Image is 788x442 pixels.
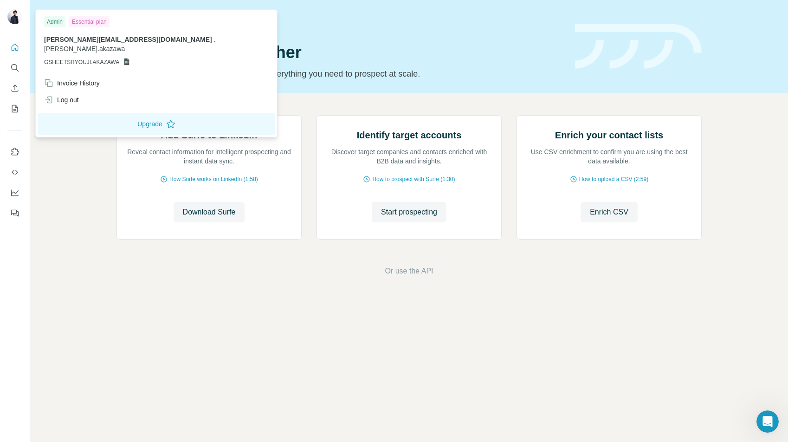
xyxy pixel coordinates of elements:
[7,80,22,97] button: CSVを充実する
[44,78,100,88] div: Invoice History
[756,410,779,433] iframe: インターホンライブチャット
[357,129,462,142] h2: Identify target accounts
[214,36,216,43] span: .
[69,16,110,27] div: Essential plan
[169,175,258,183] span: How Surfe works on LinkedIn (1:58)
[326,147,492,166] p: Discover target companies and contacts enriched with B2B data and insights.
[385,266,433,277] button: Or use the API
[590,207,628,218] span: Enrich CSV
[381,207,437,218] span: Start prospecting
[116,43,564,62] h1: Let’s prospect together
[116,67,564,80] p: Pick your starting point and we’ll provide everything you need to prospect at scale.
[279,4,297,21] button: ウィンドウを折りたたむ
[44,16,65,27] div: Admin
[38,113,275,135] button: Upgrade
[579,175,648,183] span: How to upload a CSV (2:59)
[44,45,125,52] span: [PERSON_NAME].akazawa
[44,36,212,43] span: [PERSON_NAME][EMAIL_ADDRESS][DOMAIN_NAME]
[7,143,22,160] button: LinkedInでSurfeを使う
[7,39,22,56] button: クイックスタート
[44,58,119,66] span: GSHEETSRYOUJI.AKAZAWA
[297,4,313,20] div: 閉じる
[183,207,236,218] span: Download Surfe
[372,175,455,183] span: How to prospect with Surfe (1:30)
[126,147,292,166] p: Reveal contact information for intelligent prospecting and instant data sync.
[526,147,692,166] p: Use CSV enrichment to confirm you are using the best data available.
[7,164,22,181] button: Surfe APIを使用する
[44,95,79,104] div: Log out
[7,100,22,117] button: マイリスト
[555,129,663,142] h2: Enrich your contact lists
[7,205,22,221] button: フィードバック
[7,59,22,76] button: 検索
[174,202,245,222] button: Download Surfe
[7,9,22,24] img: アバター
[575,24,702,69] img: バナー
[372,202,446,222] button: Start prospecting
[7,184,22,201] button: ダッシュボード
[116,17,564,26] div: Quick start
[6,4,24,21] button: 戻る
[581,202,638,222] button: Enrich CSV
